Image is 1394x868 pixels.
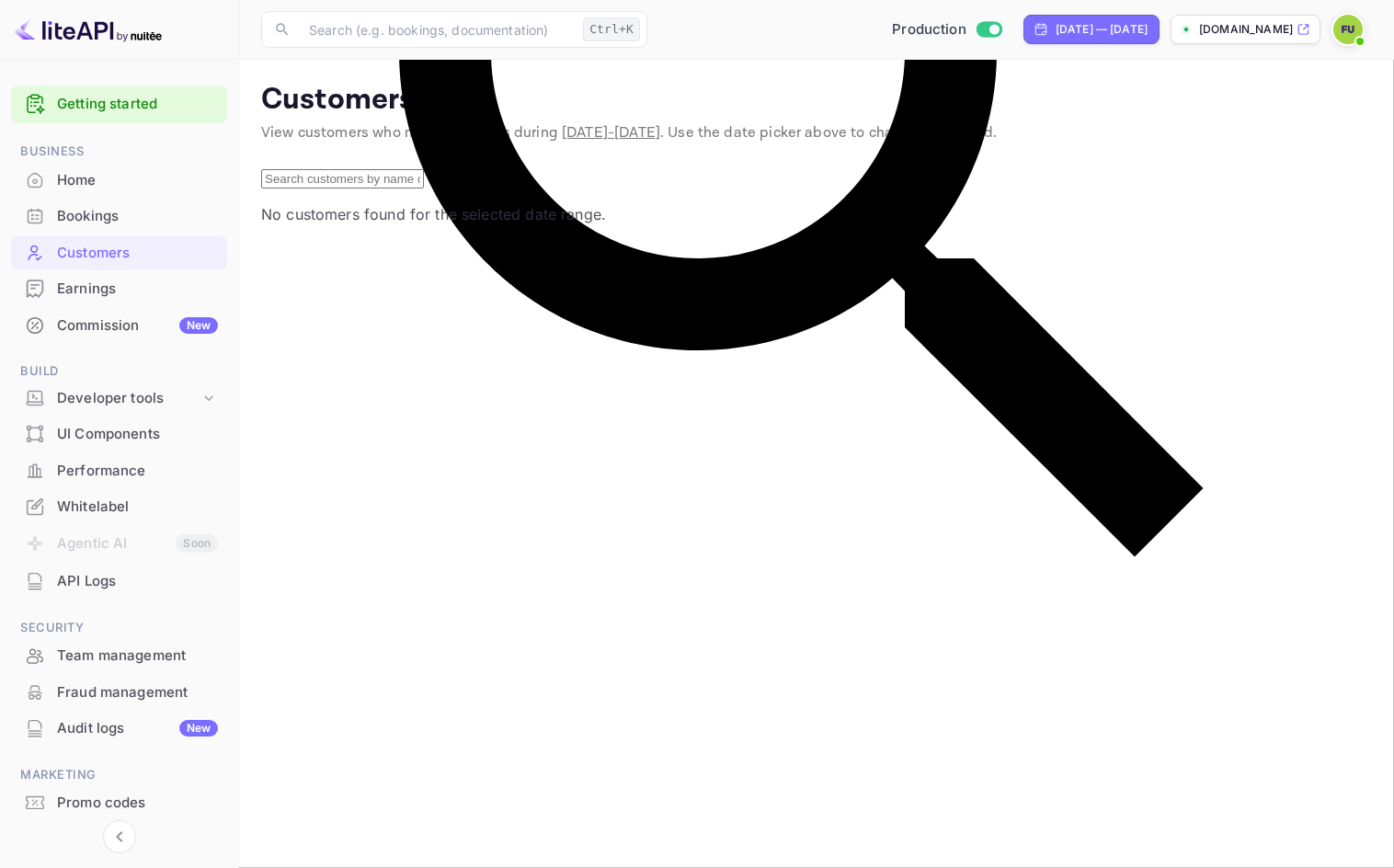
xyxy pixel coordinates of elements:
div: Ctrl+K [583,17,640,41]
input: Search (e.g. bookings, documentation) [298,11,576,48]
div: Fraud management [11,675,227,711]
div: Developer tools [57,388,200,409]
div: Customers [57,243,218,264]
div: Promo codes [57,793,218,814]
div: Team management [57,645,218,667]
img: LiteAPI logo [15,15,162,44]
a: Fraud management [11,675,227,709]
div: Switch to Sandbox mode [885,19,1009,40]
a: UI Components [11,417,227,451]
a: Customers [11,235,227,269]
div: Whitelabel [57,497,218,518]
div: Commission [57,315,218,337]
div: Audit logs [57,718,218,739]
div: Bookings [57,206,218,227]
a: CommissionNew [11,308,227,342]
span: Business [11,142,227,162]
div: CommissionNew [11,308,227,344]
a: Performance [11,453,227,487]
div: Developer tools [11,383,227,415]
img: Feot1000 User [1333,15,1363,44]
a: Whitelabel [11,489,227,523]
div: Audit logsNew [11,711,227,747]
div: Whitelabel [11,489,227,525]
p: No customers found for the selected date range. [261,203,1372,225]
div: Promo codes [11,785,227,821]
div: Customers [11,235,227,271]
span: Security [11,618,227,638]
div: New [179,720,218,737]
span: Production [892,19,966,40]
a: Promo codes [11,785,227,819]
div: New [179,317,218,334]
div: Performance [57,461,218,482]
div: UI Components [57,424,218,445]
div: Getting started [11,86,227,123]
input: Search customers by name or email... [261,169,424,188]
div: API Logs [57,571,218,592]
div: UI Components [11,417,227,452]
div: Home [11,163,227,199]
a: Home [11,163,227,197]
button: Collapse navigation [103,820,136,853]
div: Home [57,170,218,191]
div: Performance [11,453,227,489]
a: API Logs [11,564,227,598]
div: Bookings [11,199,227,234]
div: Earnings [11,271,227,307]
div: Earnings [57,279,218,300]
span: Build [11,361,227,382]
a: Earnings [11,271,227,305]
a: Bookings [11,199,227,233]
p: [DOMAIN_NAME] [1199,21,1293,38]
a: Team management [11,638,227,672]
div: Team management [11,638,227,674]
a: Getting started [57,94,218,115]
a: Audit logsNew [11,711,227,745]
span: Marketing [11,765,227,785]
div: Fraud management [57,682,218,703]
div: API Logs [11,564,227,600]
div: [DATE] — [DATE] [1056,21,1148,38]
